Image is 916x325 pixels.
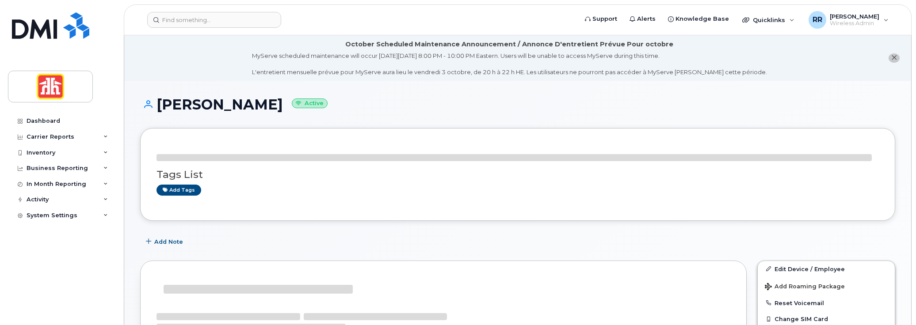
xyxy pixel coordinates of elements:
[292,98,328,109] small: Active
[758,277,895,295] button: Add Roaming Package
[154,238,183,246] span: Add Note
[758,261,895,277] a: Edit Device / Employee
[140,97,895,112] h1: [PERSON_NAME]
[140,234,191,250] button: Add Note
[765,283,845,291] span: Add Roaming Package
[758,295,895,311] button: Reset Voicemail
[345,40,673,49] div: October Scheduled Maintenance Announcement / Annonce D'entretient Prévue Pour octobre
[889,53,900,63] button: close notification
[252,52,767,76] div: MyServe scheduled maintenance will occur [DATE][DATE] 8:00 PM - 10:00 PM Eastern. Users will be u...
[156,185,201,196] a: Add tags
[156,169,879,180] h3: Tags List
